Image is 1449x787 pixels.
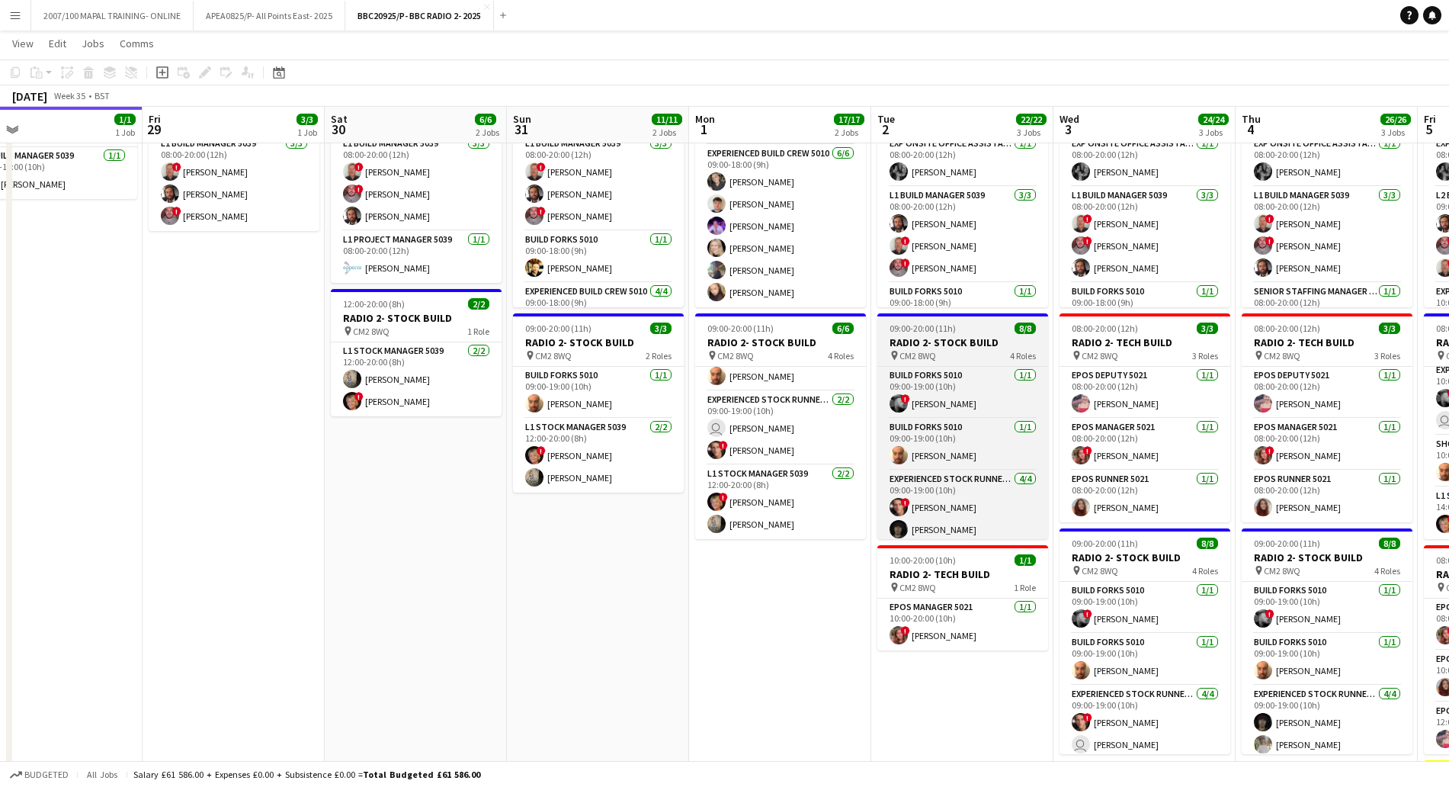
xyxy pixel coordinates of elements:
app-job-card: 08:00-20:00 (12h)3/3RADIO 2- BUILD CM2 8WQ1 RoleL1 Build Manager 50393/308:00-20:00 (12h)![PERSON... [149,82,319,231]
span: 22/22 [1016,114,1047,125]
span: 1/1 [114,114,136,125]
span: 24/24 [1198,114,1229,125]
app-card-role: Experienced Stock Runner 50122/209:00-19:00 (10h) [PERSON_NAME]![PERSON_NAME] [695,391,866,465]
app-card-role: Experienced Stock Runner 50124/409:00-19:00 (10h)![PERSON_NAME][PERSON_NAME] [877,471,1048,589]
app-job-card: 09:00-20:00 (11h)8/8RADIO 2- STOCK BUILD CM2 8WQ4 RolesBuild Forks 50101/109:00-19:00 (10h)![PERS... [877,313,1048,539]
app-card-role: EPOS Deputy 50211/108:00-20:00 (12h)[PERSON_NAME] [1242,367,1412,419]
span: 4 Roles [828,350,854,361]
div: 3 Jobs [1017,127,1046,138]
div: 10:00-20:00 (10h)1/1RADIO 2- TECH BUILD CM2 8WQ1 RoleEPOS Manager 50211/110:00-20:00 (10h)![PERSO... [877,545,1048,650]
button: 2007/100 MAPAL TRAINING- ONLINE [31,1,194,31]
app-card-role: L1 Stock Manager 50392/212:00-20:00 (8h)[PERSON_NAME]![PERSON_NAME] [331,342,502,416]
span: Edit [49,37,66,50]
div: 2 Jobs [476,127,499,138]
span: 2 Roles [646,350,672,361]
span: CM2 8WQ [1082,350,1118,361]
a: Edit [43,34,72,53]
span: 1 Role [467,326,489,337]
app-job-card: 08:00-20:00 (12h)3/3RADIO 2- TECH BUILD CM2 8WQ3 RolesEPOS Deputy 50211/108:00-20:00 (12h)[PERSON... [1060,313,1230,522]
app-job-card: 08:00-20:00 (12h)4/4RADIO 2- BUILD CM2 8WQ2 RolesL1 Build Manager 50393/308:00-20:00 (12h)![PERSO... [331,82,502,283]
app-card-role: Build Forks 50101/109:00-19:00 (10h)![PERSON_NAME] [1060,582,1230,634]
app-card-role: Experienced Build Crew 50106/609:00-18:00 (9h)[PERSON_NAME][PERSON_NAME][PERSON_NAME][PERSON_NAME... [695,145,866,307]
span: 3 Roles [1374,350,1400,361]
span: ! [537,207,546,216]
span: Fri [1424,112,1436,126]
span: 3 Roles [1192,350,1218,361]
span: Sat [331,112,348,126]
span: Sun [513,112,531,126]
span: ! [1265,446,1274,455]
span: Fri [149,112,161,126]
h3: RADIO 2- STOCK BUILD [513,336,684,349]
span: 1 [693,120,715,138]
app-job-card: 08:00-20:00 (12h)3/3RADIO 2- TECH BUILD CM2 8WQ3 RolesEPOS Deputy 50211/108:00-20:00 (12h)[PERSON... [1242,313,1412,522]
a: View [6,34,40,53]
span: 3/3 [1197,323,1218,334]
span: All jobs [84,769,120,780]
span: 3/3 [1379,323,1400,334]
span: 12:00-20:00 (8h) [343,298,405,310]
span: 10:00-20:00 (10h) [890,554,956,566]
app-job-card: 08:00-20:00 (12h)15/15RADIO 2- BUILD CM2 8WQ6 RolesExp Onsite Office Assistant 50121/108:00-20:00... [1242,82,1412,307]
span: Tue [877,112,895,126]
span: ! [1083,214,1092,223]
span: 30 [329,120,348,138]
span: ! [901,394,910,403]
span: 09:00-20:00 (11h) [707,323,774,334]
div: BST [95,90,110,101]
span: ! [172,162,181,172]
app-card-role: EPOS Manager 50211/108:00-20:00 (12h)![PERSON_NAME] [1060,419,1230,471]
div: 2 Jobs [652,127,681,138]
app-card-role: Build Forks 50101/109:00-18:00 (9h)[PERSON_NAME] [513,231,684,283]
span: 09:00-20:00 (11h) [890,323,956,334]
span: 6/6 [832,323,854,334]
div: 09:00-20:00 (11h)8/8RADIO 2- STOCK BUILD CM2 8WQ4 RolesBuild Forks 50101/109:00-19:00 (10h)![PERS... [1060,528,1230,754]
app-job-card: 12:00-20:00 (8h)2/2RADIO 2- STOCK BUILD CM2 8WQ1 RoleL1 Stock Manager 50392/212:00-20:00 (8h)[PER... [331,289,502,416]
span: ! [901,498,910,507]
span: 2/2 [468,298,489,310]
app-card-role: L1 Build Manager 50393/308:00-20:00 (12h)![PERSON_NAME]![PERSON_NAME][PERSON_NAME] [1242,187,1412,283]
span: 8/8 [1379,538,1400,549]
span: CM2 8WQ [1082,565,1118,577]
span: CM2 8WQ [717,350,754,361]
span: 29 [146,120,161,138]
span: 2 [875,120,895,138]
app-card-role: Build Forks 50101/109:00-19:00 (10h)[PERSON_NAME] [877,419,1048,471]
app-card-role: Experienced Build Crew 50104/409:00-18:00 (9h) [513,283,684,401]
span: 3/3 [650,323,672,334]
span: 31 [511,120,531,138]
span: ! [1083,609,1092,618]
span: 6/6 [475,114,496,125]
span: Mon [695,112,715,126]
span: 5 [1422,120,1436,138]
span: ! [354,162,364,172]
span: 1 Role [1014,582,1036,593]
app-job-card: 09:00-20:00 (11h)8/8RADIO 2- STOCK BUILD CM2 8WQ4 RolesBuild Forks 50101/109:00-19:00 (10h)![PERS... [1242,528,1412,754]
div: 2 Jobs [835,127,864,138]
app-card-role: L1 Build Manager 50393/308:00-20:00 (12h)![PERSON_NAME]![PERSON_NAME][PERSON_NAME] [331,135,502,231]
span: CM2 8WQ [353,326,389,337]
app-card-role: L1 Build Manager 50393/308:00-20:00 (12h)![PERSON_NAME]![PERSON_NAME][PERSON_NAME] [1060,187,1230,283]
app-job-card: 08:00-20:00 (12h)8/8RADIO 2- BUILD CM2 8WQ3 RolesL1 Build Manager 50393/308:00-20:00 (12h)![PERSO... [513,82,684,307]
span: ! [1083,713,1092,722]
span: ! [1083,236,1092,246]
span: Comms [120,37,154,50]
app-card-role: Build Forks 50101/109:00-19:00 (10h)[PERSON_NAME] [513,367,684,419]
span: CM2 8WQ [1264,350,1300,361]
app-card-role: Build Forks 50101/109:00-19:00 (10h)![PERSON_NAME] [877,367,1048,419]
app-job-card: 08:00-20:00 (12h)13/13RADIO 2- BUILD CM2 8WQ4 RolesExp Onsite Office Assistant 50121/108:00-20:00... [877,82,1048,307]
span: 08:00-20:00 (12h) [1254,323,1320,334]
span: View [12,37,34,50]
span: 11/11 [652,114,682,125]
div: 08:00-20:00 (12h)13/13RADIO 2- BUILD CM2 8WQ4 RolesExp Onsite Office Assistant 50121/108:00-20:00... [1060,82,1230,307]
app-card-role: Build Forks 50101/109:00-19:00 (10h)[PERSON_NAME] [1242,634,1412,686]
span: Week 35 [50,90,88,101]
div: 09:00-20:00 (11h)6/6RADIO 2- STOCK BUILD CM2 8WQ4 Roles![PERSON_NAME]Build Forks 50101/109:00-19:... [695,313,866,539]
